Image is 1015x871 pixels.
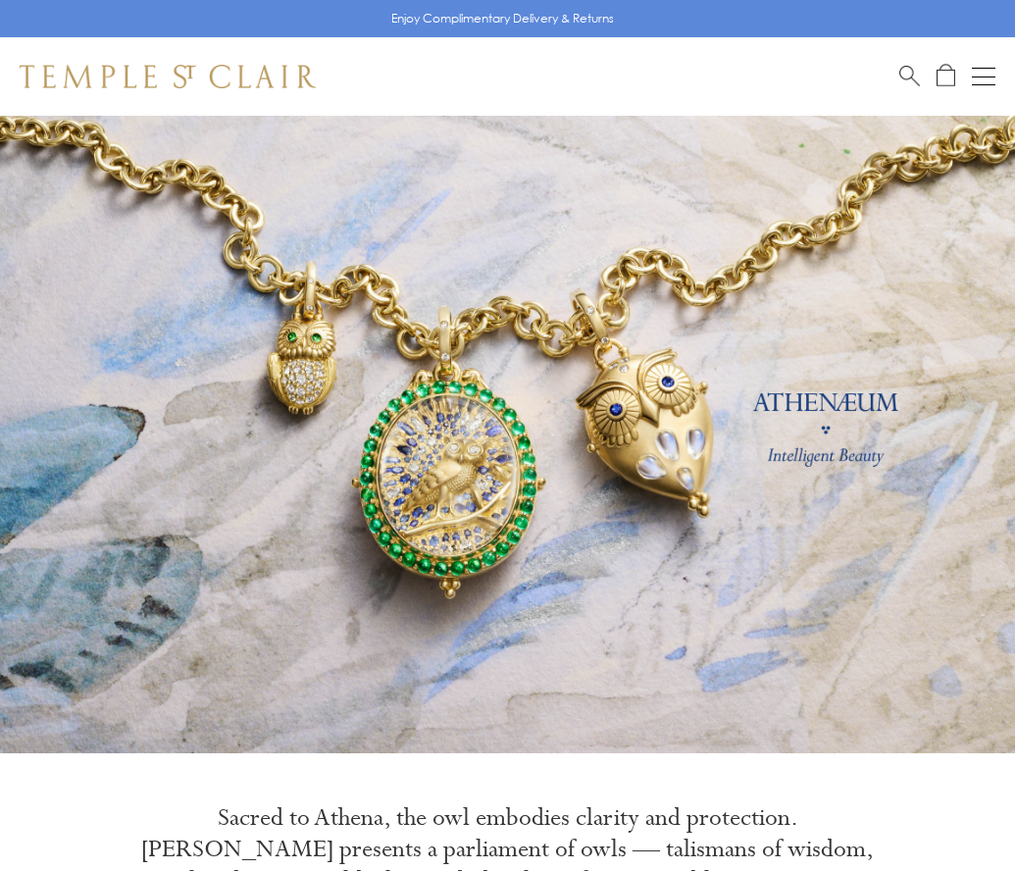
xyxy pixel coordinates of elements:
img: Temple St. Clair [20,65,316,88]
p: Enjoy Complimentary Delivery & Returns [391,9,614,28]
a: Open Shopping Bag [937,64,955,88]
button: Open navigation [972,65,995,88]
a: Search [899,64,920,88]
